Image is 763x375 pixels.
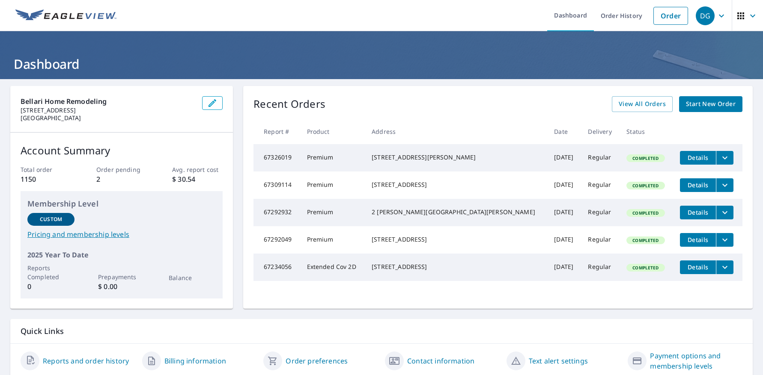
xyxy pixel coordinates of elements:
span: Completed [627,237,664,243]
p: Quick Links [21,326,742,337]
a: View All Orders [612,96,673,112]
h1: Dashboard [10,55,753,73]
button: filesDropdownBtn-67292932 [716,206,733,219]
td: [DATE] [547,199,581,226]
th: Report # [253,119,300,144]
td: [DATE] [547,171,581,199]
p: 1150 [21,174,71,184]
span: View All Orders [619,99,666,109]
td: 67292932 [253,199,300,226]
span: Details [685,236,711,244]
p: Total order [21,165,71,174]
a: Order preferences [286,356,348,366]
span: Details [685,154,711,162]
div: DG [696,6,715,25]
button: detailsBtn-67234056 [680,260,716,274]
td: 67309114 [253,171,300,199]
td: Regular [581,144,620,171]
a: Payment options and membership levels [650,351,742,371]
button: filesDropdownBtn-67309114 [716,178,733,192]
td: Regular [581,254,620,281]
td: Premium [300,199,365,226]
p: [STREET_ADDRESS] [21,106,195,114]
p: Recent Orders [253,96,325,112]
td: Premium [300,171,365,199]
td: 67234056 [253,254,300,281]
span: Completed [627,210,664,216]
p: $ 30.54 [172,174,223,184]
div: [STREET_ADDRESS] [372,180,540,189]
button: filesDropdownBtn-67292049 [716,233,733,247]
span: Completed [627,265,664,271]
p: [GEOGRAPHIC_DATA] [21,114,195,122]
th: Date [547,119,581,144]
td: [DATE] [547,254,581,281]
div: [STREET_ADDRESS] [372,263,540,271]
div: 2 [PERSON_NAME][GEOGRAPHIC_DATA][PERSON_NAME] [372,208,540,216]
p: 2025 Year To Date [27,250,216,260]
p: Reports Completed [27,263,75,281]
p: Balance [169,273,216,282]
button: detailsBtn-67309114 [680,178,716,192]
button: detailsBtn-67292932 [680,206,716,219]
td: [DATE] [547,144,581,171]
th: Status [620,119,673,144]
p: Membership Level [27,198,216,210]
p: Account Summary [21,143,223,158]
td: [DATE] [547,226,581,254]
td: Regular [581,171,620,199]
a: Reports and order history [43,356,129,366]
a: Contact information [407,356,474,366]
button: detailsBtn-67326019 [680,151,716,165]
button: detailsBtn-67292049 [680,233,716,247]
span: Details [685,263,711,271]
button: filesDropdownBtn-67234056 [716,260,733,274]
p: Order pending [96,165,147,174]
p: Bellari Home Remodeling [21,96,195,106]
p: $ 0.00 [98,281,145,292]
a: Order [653,7,688,25]
td: 67292049 [253,226,300,254]
td: Premium [300,144,365,171]
img: EV Logo [15,9,116,22]
td: Extended Cov 2D [300,254,365,281]
span: Start New Order [686,99,736,109]
td: Regular [581,226,620,254]
td: Regular [581,199,620,226]
a: Billing information [164,356,226,366]
a: Start New Order [679,96,742,112]
td: Premium [300,226,365,254]
th: Address [365,119,547,144]
button: filesDropdownBtn-67326019 [716,151,733,165]
p: Prepayments [98,272,145,281]
th: Product [300,119,365,144]
span: Completed [627,183,664,189]
p: Avg. report cost [172,165,223,174]
div: [STREET_ADDRESS] [372,235,540,244]
a: Pricing and membership levels [27,229,216,239]
th: Delivery [581,119,620,144]
p: 2 [96,174,147,184]
p: 0 [27,281,75,292]
span: Details [685,208,711,216]
td: 67326019 [253,144,300,171]
span: Details [685,181,711,189]
div: [STREET_ADDRESS][PERSON_NAME] [372,153,540,162]
p: Custom [40,216,62,223]
a: Text alert settings [529,356,588,366]
span: Completed [627,155,664,161]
